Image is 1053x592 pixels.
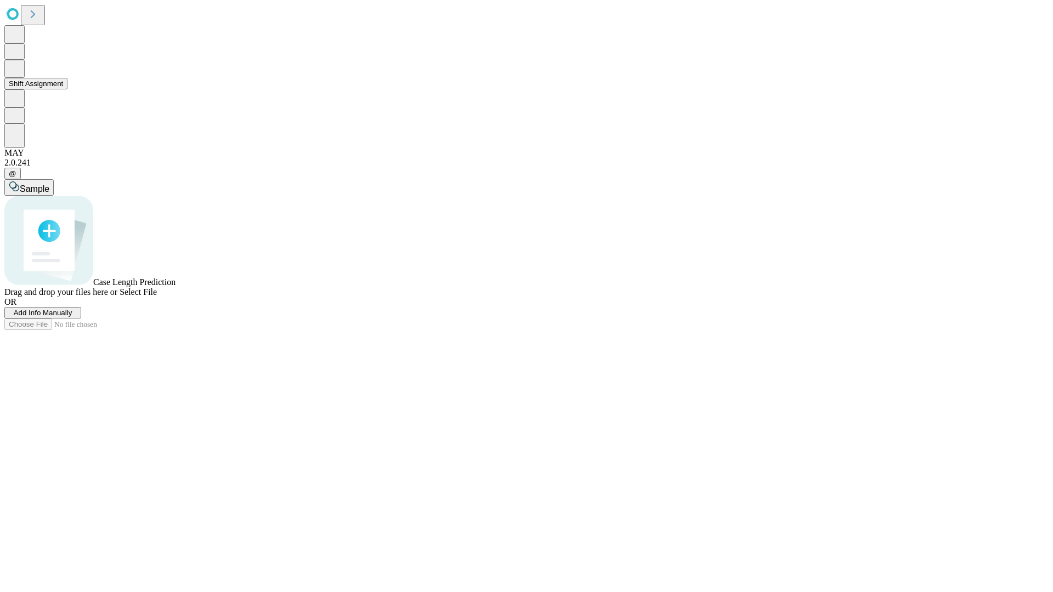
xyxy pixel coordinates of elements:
[4,179,54,196] button: Sample
[4,78,67,89] button: Shift Assignment
[9,169,16,178] span: @
[20,184,49,193] span: Sample
[4,148,1049,158] div: MAY
[14,309,72,317] span: Add Info Manually
[4,307,81,318] button: Add Info Manually
[4,158,1049,168] div: 2.0.241
[4,297,16,306] span: OR
[4,287,117,297] span: Drag and drop your files here or
[93,277,175,287] span: Case Length Prediction
[120,287,157,297] span: Select File
[4,168,21,179] button: @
